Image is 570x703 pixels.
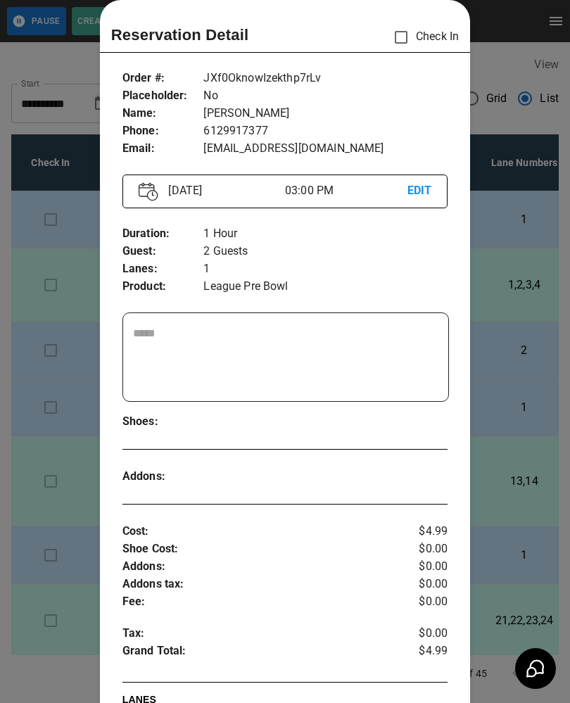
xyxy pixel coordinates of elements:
[285,182,407,199] p: 03:00 PM
[203,243,448,260] p: 2 Guests
[122,523,393,540] p: Cost :
[122,413,204,431] p: Shoes :
[203,225,448,243] p: 1 Hour
[122,105,204,122] p: Name :
[122,278,204,296] p: Product :
[122,468,204,486] p: Addons :
[122,576,393,593] p: Addons tax :
[203,87,448,105] p: No
[122,558,393,576] p: Addons :
[386,23,459,52] p: Check In
[122,70,204,87] p: Order # :
[203,105,448,122] p: [PERSON_NAME]
[122,122,204,140] p: Phone :
[122,140,204,158] p: Email :
[393,523,448,540] p: $4.99
[203,70,448,87] p: JXf0OknowIzekthp7rLv
[203,260,448,278] p: 1
[407,182,432,200] p: EDIT
[393,593,448,611] p: $0.00
[122,243,204,260] p: Guest :
[203,122,448,140] p: 6129917377
[203,140,448,158] p: [EMAIL_ADDRESS][DOMAIN_NAME]
[393,625,448,642] p: $0.00
[122,642,393,664] p: Grand Total :
[393,642,448,664] p: $4.99
[203,278,448,296] p: League Pre Bowl
[122,593,393,611] p: Fee :
[163,182,285,199] p: [DATE]
[393,540,448,558] p: $0.00
[393,576,448,593] p: $0.00
[393,558,448,576] p: $0.00
[122,87,204,105] p: Placeholder :
[139,182,158,201] img: Vector
[122,225,204,243] p: Duration :
[111,23,249,46] p: Reservation Detail
[122,260,204,278] p: Lanes :
[122,540,393,558] p: Shoe Cost :
[122,625,393,642] p: Tax :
